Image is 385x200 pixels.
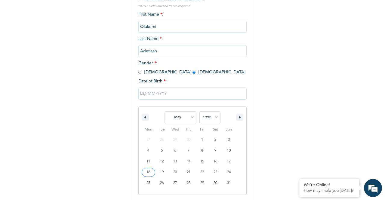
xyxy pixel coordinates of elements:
[168,125,182,134] span: Wed
[227,156,231,167] span: 17
[138,78,167,85] span: Date of Birth :
[195,145,209,156] button: 8
[138,21,247,33] input: Enter your first name
[138,12,247,29] span: First Name :
[142,178,155,189] button: 25
[222,145,236,156] button: 10
[3,147,115,168] textarea: Type your message and hit 'Enter'
[31,34,101,42] div: Chat with us now
[222,178,236,189] button: 31
[138,61,245,74] span: Gender : [DEMOGRAPHIC_DATA] [DEMOGRAPHIC_DATA]
[182,156,196,167] button: 14
[209,167,222,178] button: 23
[195,125,209,134] span: Fri
[209,156,222,167] button: 16
[304,189,355,193] p: How may I help you today?
[200,178,204,189] span: 29
[173,156,177,167] span: 13
[155,167,169,178] button: 19
[168,167,182,178] button: 20
[174,145,176,156] span: 6
[160,178,164,189] span: 26
[188,145,189,156] span: 7
[138,37,247,53] span: Last Name :
[142,156,155,167] button: 11
[201,134,203,145] span: 1
[147,145,149,156] span: 4
[201,145,203,156] span: 8
[214,134,216,145] span: 2
[138,4,247,8] p: NOTE: Fields marked (*) are required
[227,167,231,178] span: 24
[161,145,163,156] span: 5
[214,178,217,189] span: 30
[3,179,59,183] span: Conversation
[59,168,115,187] div: FAQs
[138,88,247,100] input: DD-MM-YYYY
[146,178,150,189] span: 25
[168,156,182,167] button: 13
[195,156,209,167] button: 15
[195,134,209,145] button: 1
[214,156,217,167] span: 16
[195,167,209,178] button: 22
[228,134,230,145] span: 3
[99,3,113,17] div: Minimize live chat window
[182,167,196,178] button: 21
[304,183,355,188] div: We're Online!
[214,145,216,156] span: 9
[222,156,236,167] button: 17
[187,178,190,189] span: 28
[227,145,231,156] span: 10
[209,125,222,134] span: Sat
[209,145,222,156] button: 9
[142,125,155,134] span: Mon
[187,167,190,178] span: 21
[200,156,204,167] span: 15
[182,145,196,156] button: 7
[146,167,150,178] span: 18
[173,178,177,189] span: 27
[227,178,231,189] span: 31
[222,125,236,134] span: Sun
[209,134,222,145] button: 2
[214,167,217,178] span: 23
[222,167,236,178] button: 24
[160,156,164,167] span: 12
[173,167,177,178] span: 20
[222,134,236,145] button: 3
[209,178,222,189] button: 30
[182,178,196,189] button: 28
[182,125,196,134] span: Thu
[142,167,155,178] button: 18
[155,125,169,134] span: Tue
[155,145,169,156] button: 5
[200,167,204,178] span: 22
[155,178,169,189] button: 26
[35,67,83,128] span: We're online!
[187,156,190,167] span: 14
[138,45,247,57] input: Enter your last name
[168,178,182,189] button: 27
[142,145,155,156] button: 4
[155,156,169,167] button: 12
[168,145,182,156] button: 6
[195,178,209,189] button: 29
[146,156,150,167] span: 11
[11,30,24,45] img: d_794563401_company_1708531726252_794563401
[160,167,164,178] span: 19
